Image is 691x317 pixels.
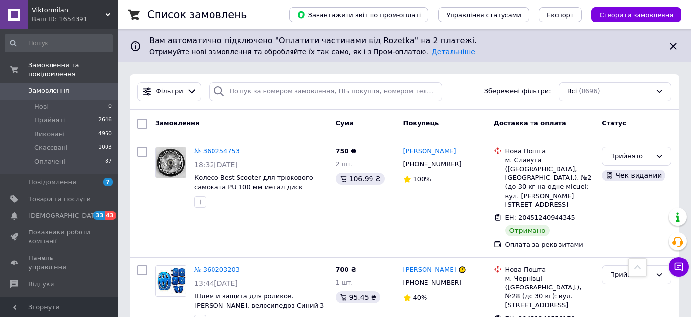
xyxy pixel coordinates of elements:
span: Виконані [34,130,65,139]
span: Покупці [28,296,55,305]
span: 4960 [98,130,112,139]
a: Детальніше [432,48,475,56]
div: Прийнято [610,151,651,162]
div: м. Чернівці ([GEOGRAPHIC_DATA].), №28 (до 30 кг): вул. [STREET_ADDRESS] [505,274,594,310]
img: Фото товару [156,147,186,178]
span: Всі [567,87,577,96]
span: 750 ₴ [336,147,357,155]
span: Повідомлення [28,178,76,187]
span: Замовлення та повідомлення [28,61,118,79]
span: 13:44[DATE] [194,279,238,287]
span: 18:32[DATE] [194,161,238,169]
span: 1003 [98,144,112,152]
span: Відгуки [28,280,54,288]
a: [PERSON_NAME] [403,265,456,275]
div: Нова Пошта [505,147,594,156]
span: 2646 [98,116,112,125]
span: Доставка та оплата [494,119,566,127]
a: [PERSON_NAME] [403,147,456,156]
span: 2 шт. [336,160,353,168]
h1: Список замовлень [147,9,247,21]
span: 1 шт. [336,279,353,286]
button: Чат з покупцем [669,257,689,277]
span: Cума [336,119,354,127]
span: Оплачені [34,157,65,166]
span: Управління статусами [446,11,521,19]
a: Фото товару [155,147,186,178]
span: (8696) [579,87,600,95]
span: ЕН: 20451240944345 [505,214,575,221]
span: 0 [108,102,112,111]
span: Скасовані [34,144,68,152]
span: 100% [413,175,431,183]
span: Замовлення [28,86,69,95]
a: Фото товару [155,265,186,297]
div: Чек виданий [602,170,665,181]
div: м. Славута ([GEOGRAPHIC_DATA], [GEOGRAPHIC_DATA].), №2 (до 30 кг на одне місце): вул. [PERSON_NAM... [505,156,594,209]
a: Колесо Best Scooter для трюкового самоката PU 100 мм метал диск Серебряный (26545) [194,174,313,200]
span: Експорт [547,11,574,19]
span: 700 ₴ [336,266,357,273]
span: Збережені фільтри: [484,87,551,96]
span: 40% [413,294,427,301]
div: 106.99 ₴ [336,173,385,185]
span: 87 [105,157,112,166]
input: Пошук за номером замовлення, ПІБ покупця, номером телефону, Email, номером накладної [209,82,442,101]
span: 33 [93,211,105,220]
button: Створити замовлення [591,7,681,22]
span: Створити замовлення [599,11,673,19]
button: Управління статусами [438,7,529,22]
button: Завантажити звіт по пром-оплаті [289,7,428,22]
span: Отримуйте нові замовлення та обробляйте їх так само, як і з Пром-оплатою. [149,48,475,56]
span: [DEMOGRAPHIC_DATA] [28,211,101,220]
span: Статус [602,119,626,127]
span: Замовлення [155,119,199,127]
a: № 360203203 [194,266,239,273]
span: Показники роботи компанії [28,228,91,246]
div: Нова Пошта [505,265,594,274]
span: [PHONE_NUMBER] [403,160,462,168]
span: Viktormilan [32,6,106,15]
a: Створити замовлення [582,11,681,18]
span: Нові [34,102,49,111]
span: Панель управління [28,254,91,271]
div: Отримано [505,225,550,236]
span: Завантажити звіт по пром-оплаті [297,10,421,19]
span: Прийняті [34,116,65,125]
div: Ваш ID: 1654391 [32,15,118,24]
span: [PHONE_NUMBER] [403,279,462,286]
img: Фото товару [156,268,186,294]
span: Товари та послуги [28,195,91,203]
span: 43 [105,211,116,220]
div: 95.45 ₴ [336,291,380,303]
input: Пошук [5,34,113,52]
span: Покупець [403,119,439,127]
div: Прийнято [610,270,651,280]
span: Вам автоматично підключено "Оплатити частинами від Rozetka" на 2 платежі. [149,35,660,47]
span: 7 [103,178,113,186]
a: № 360254753 [194,147,239,155]
div: Оплата за реквізитами [505,240,594,249]
button: Експорт [539,7,582,22]
span: Фільтри [156,87,183,96]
